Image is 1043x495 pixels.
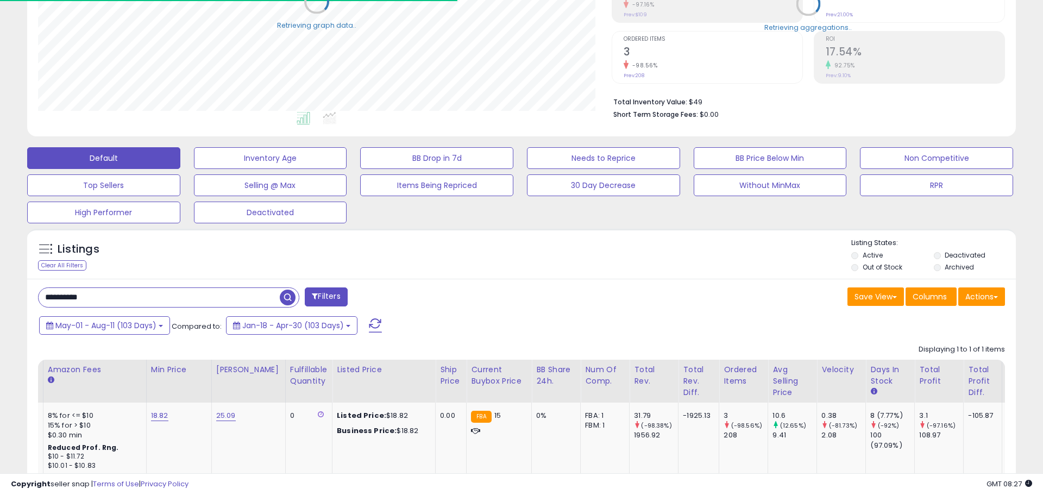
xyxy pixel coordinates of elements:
small: (-98.38%) [641,421,671,430]
div: Ship Price [440,364,462,387]
div: Avg Selling Price [772,364,812,398]
small: Amazon Fees. [48,375,54,385]
small: (-81.73%) [829,421,857,430]
div: Velocity [821,364,861,375]
a: 25.09 [216,410,236,421]
button: Save View [847,287,904,306]
div: 3 [724,411,768,421]
a: 18.82 [151,410,168,421]
div: [PERSON_NAME] [216,364,281,375]
div: Ordered Items [724,364,763,387]
div: Retrieving graph data.. [277,20,356,30]
div: $18.82 [337,426,427,436]
div: 0 [290,411,324,421]
h5: Listings [58,242,99,257]
a: Privacy Policy [141,479,189,489]
button: RPR [860,174,1013,196]
button: 30 Day Decrease [527,174,680,196]
div: $18.82 [337,411,427,421]
div: Days In Stock [870,364,910,387]
b: Listed Price: [337,410,386,421]
div: 10.6 [772,411,816,421]
span: Compared to: [172,321,222,331]
div: Displaying 1 to 1 of 1 items [919,344,1005,355]
div: $10 - $11.72 [48,452,138,461]
div: Total Rev. Diff. [683,364,714,398]
strong: Copyright [11,479,51,489]
div: Amazon Fees [48,364,142,375]
div: 100 (97.09%) [870,430,914,450]
b: Business Price: [337,425,397,436]
div: 208 [724,430,768,440]
span: May-01 - Aug-11 (103 Days) [55,320,156,331]
span: Jan-18 - Apr-30 (103 Days) [242,320,344,331]
div: $0.30 min [48,430,138,440]
b: Reduced Prof. Rng. [48,443,119,452]
button: Inventory Age [194,147,347,169]
label: Deactivated [945,250,985,260]
div: 3.1 [919,411,963,421]
div: 0.38 [821,411,865,421]
button: Non Competitive [860,147,1013,169]
div: Listed Price [337,364,431,375]
button: Default [27,147,180,169]
div: Total Profit Diff. [968,364,997,398]
div: FBM: 1 [585,421,621,430]
button: Needs to Reprice [527,147,680,169]
div: BB Share 24h. [536,364,576,387]
div: Fulfillable Quantity [290,364,328,387]
div: -105.87 [968,411,993,421]
button: Selling @ Max [194,174,347,196]
small: FBA [471,411,491,423]
label: Out of Stock [863,262,902,272]
div: 0% [536,411,572,421]
div: 108.97 [919,430,963,440]
span: Columns [913,291,947,302]
div: 8% for <= $10 [48,411,138,421]
div: 0.00 [440,411,458,421]
small: (-98.56%) [731,421,762,430]
div: Total Rev. [634,364,674,387]
button: Top Sellers [27,174,180,196]
small: (-97.16%) [927,421,956,430]
button: Without MinMax [694,174,847,196]
div: 8 (7.77%) [870,411,914,421]
div: Retrieving aggregations.. [764,22,852,32]
button: Columns [906,287,957,306]
small: Days In Stock. [870,387,877,397]
button: Filters [305,287,347,306]
div: $10.01 - $10.83 [48,461,138,471]
div: FBA: 1 [585,411,621,421]
div: Total Profit [919,364,959,387]
div: 1956.92 [634,430,678,440]
div: 2.08 [821,430,865,440]
button: May-01 - Aug-11 (103 Days) [39,316,170,335]
button: Jan-18 - Apr-30 (103 Days) [226,316,357,335]
div: 31.79 [634,411,678,421]
button: BB Drop in 7d [360,147,513,169]
button: High Performer [27,202,180,223]
div: 15% for > $10 [48,421,138,430]
div: Clear All Filters [38,260,86,271]
div: Current Buybox Price [471,364,527,387]
label: Active [863,250,883,260]
p: Listing States: [851,238,1015,248]
button: Items Being Repriced [360,174,513,196]
a: Terms of Use [93,479,139,489]
small: (12.65%) [780,421,806,430]
div: Min Price [151,364,207,375]
button: Deactivated [194,202,347,223]
button: Actions [958,287,1005,306]
label: Archived [945,262,974,272]
div: 9.41 [772,430,816,440]
small: (-92%) [878,421,900,430]
button: BB Price Below Min [694,147,847,169]
div: seller snap | | [11,479,189,490]
span: 15 [494,410,501,421]
span: 2025-08-12 08:27 GMT [987,479,1032,489]
div: Num of Comp. [585,364,625,387]
div: -1925.13 [683,411,711,421]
